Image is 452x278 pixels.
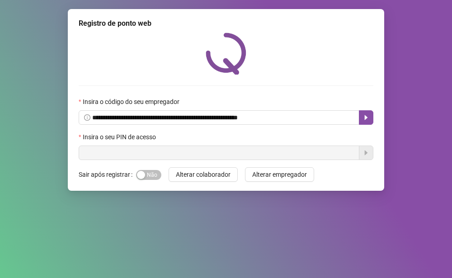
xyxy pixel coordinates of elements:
[79,132,162,142] label: Insira o seu PIN de acesso
[245,167,314,182] button: Alterar empregador
[176,170,231,179] span: Alterar colaborador
[363,114,370,121] span: caret-right
[252,170,307,179] span: Alterar empregador
[79,18,373,29] div: Registro de ponto web
[169,167,238,182] button: Alterar colaborador
[79,97,185,107] label: Insira o código do seu empregador
[79,167,136,182] label: Sair após registrar
[206,33,246,75] img: QRPoint
[84,114,90,121] span: info-circle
